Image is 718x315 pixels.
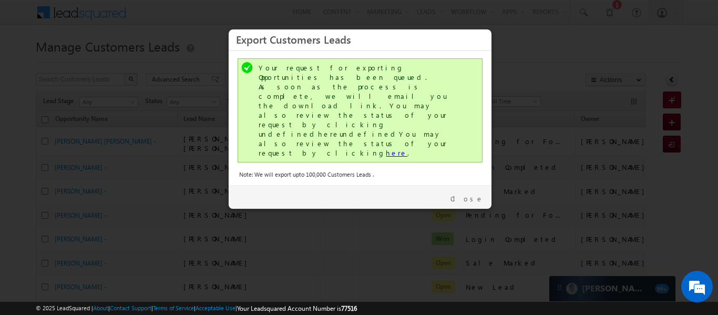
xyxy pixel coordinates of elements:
[110,304,151,311] a: Contact Support
[143,243,191,257] em: Start Chat
[93,304,108,311] a: About
[239,170,481,179] div: Note: We will export upto 100,000 Customers Leads .
[153,304,194,311] a: Terms of Service
[386,148,407,157] a: here
[36,303,357,313] span: © 2025 LeadSquared | | | | |
[236,30,484,48] h3: Export Customers Leads
[341,304,357,312] span: 77516
[18,55,44,69] img: d_60004797649_company_0_60004797649
[237,304,357,312] span: Your Leadsquared Account Number is
[259,63,464,158] div: Your request for exporting Opportunities has been queued. As soon as the process is complete, we ...
[172,5,198,31] div: Minimize live chat window
[450,194,484,204] a: Close
[14,97,192,234] textarea: Type your message and hit 'Enter'
[196,304,235,311] a: Acceptable Use
[55,55,177,69] div: Chat with us now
